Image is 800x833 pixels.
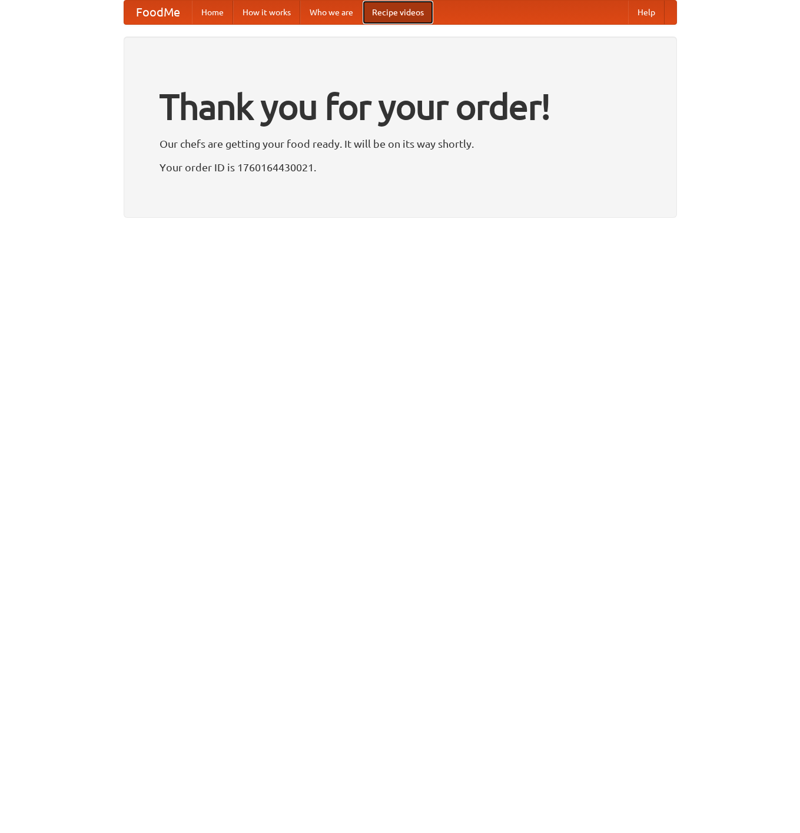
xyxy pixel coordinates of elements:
[300,1,363,24] a: Who we are
[192,1,233,24] a: Home
[363,1,433,24] a: Recipe videos
[160,78,641,135] h1: Thank you for your order!
[160,135,641,152] p: Our chefs are getting your food ready. It will be on its way shortly.
[160,158,641,176] p: Your order ID is 1760164430021.
[628,1,665,24] a: Help
[124,1,192,24] a: FoodMe
[233,1,300,24] a: How it works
